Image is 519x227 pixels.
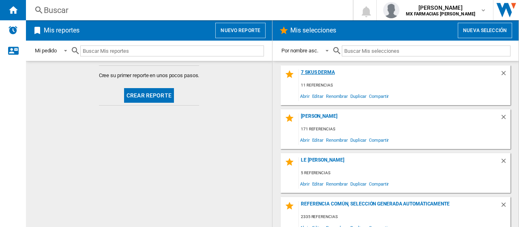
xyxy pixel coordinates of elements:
[325,134,349,145] span: Renombrar
[35,48,57,54] div: Mi pedido
[80,45,264,56] input: Buscar Mis reportes
[368,178,390,189] span: Compartir
[299,91,311,102] span: Abrir
[289,23,338,38] h2: Mis selecciones
[299,168,510,178] div: 5 referencias
[299,201,500,212] div: Referencia común, selección generada automáticamente
[215,23,266,38] button: Nuevo reporte
[311,134,325,145] span: Editar
[311,91,325,102] span: Editar
[44,4,332,16] div: Buscar
[349,178,368,189] span: Duplicar
[383,2,399,18] img: profile.jpg
[299,80,510,91] div: 11 referencias
[500,201,510,212] div: Borrar
[299,157,500,168] div: Le [PERSON_NAME]
[299,69,500,80] div: 7 SKUS DERMA
[299,124,510,134] div: 171 referencias
[325,178,349,189] span: Renombrar
[342,45,510,56] input: Buscar Mis selecciones
[368,91,390,102] span: Compartir
[124,88,174,103] button: Crear reporte
[281,48,318,54] div: Por nombre asc.
[311,178,325,189] span: Editar
[299,212,510,222] div: 2335 referencias
[349,91,368,102] span: Duplicar
[8,25,18,35] img: alerts-logo.svg
[406,11,476,17] b: MX FARMACIAS [PERSON_NAME]
[99,72,199,79] span: Cree su primer reporte en unos pocos pasos.
[325,91,349,102] span: Renombrar
[458,23,512,38] button: Nueva selección
[42,23,81,38] h2: Mis reportes
[368,134,390,145] span: Compartir
[500,69,510,80] div: Borrar
[406,4,476,12] span: [PERSON_NAME]
[349,134,368,145] span: Duplicar
[299,178,311,189] span: Abrir
[299,134,311,145] span: Abrir
[500,113,510,124] div: Borrar
[500,157,510,168] div: Borrar
[299,113,500,124] div: [PERSON_NAME]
